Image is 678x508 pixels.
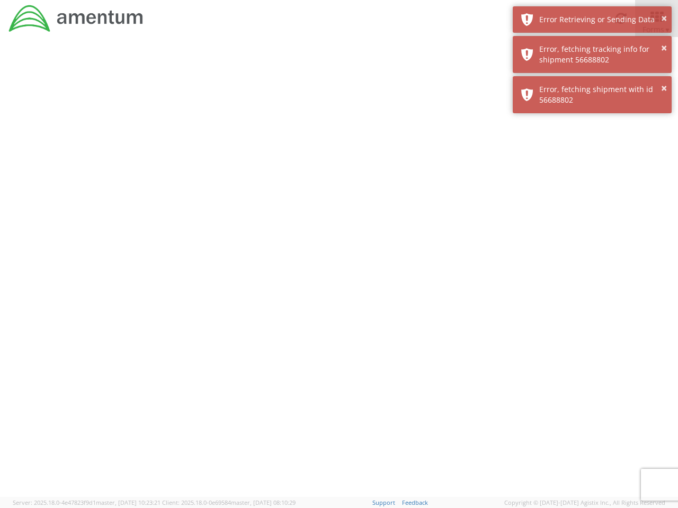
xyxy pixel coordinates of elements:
div: Error, fetching tracking info for shipment 56688802 [539,44,664,65]
span: Copyright © [DATE]-[DATE] Agistix Inc., All Rights Reserved [504,498,665,507]
button: × [661,41,667,56]
button: × [661,11,667,26]
div: Error, fetching shipment with id 56688802 [539,84,664,105]
a: Support [372,498,395,506]
span: Server: 2025.18.0-4e47823f9d1 [13,498,160,506]
button: × [661,81,667,96]
div: Error Retrieving or Sending Data [539,14,664,25]
span: master, [DATE] 08:10:29 [231,498,296,506]
span: master, [DATE] 10:23:21 [96,498,160,506]
span: Client: 2025.18.0-0e69584 [162,498,296,506]
img: dyn-intl-logo-049831509241104b2a82.png [8,4,145,33]
a: Feedback [402,498,428,506]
